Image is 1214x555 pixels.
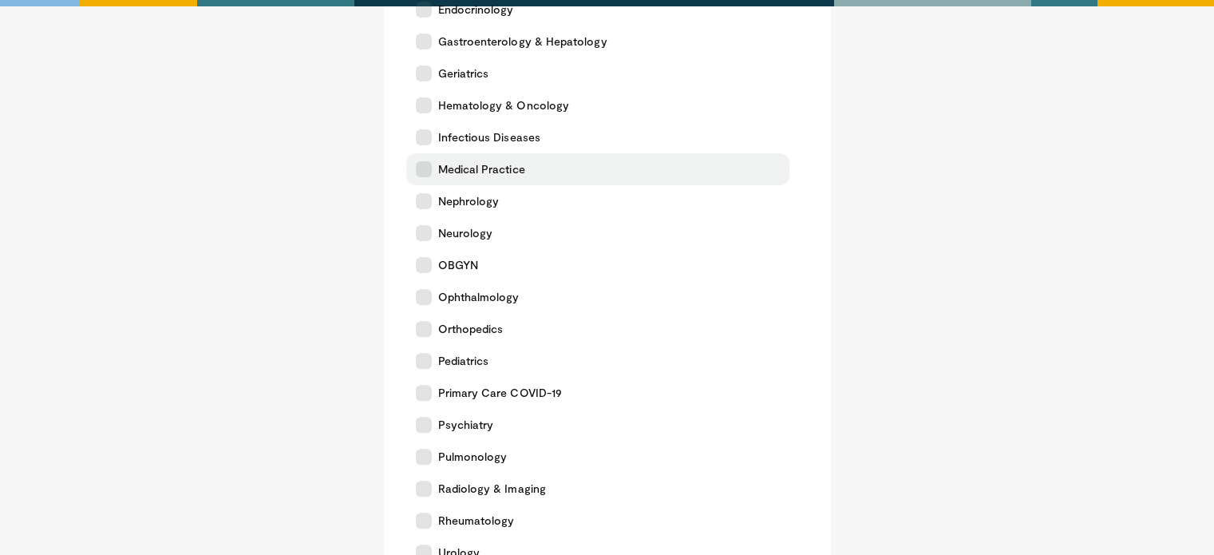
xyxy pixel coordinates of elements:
[438,97,569,113] span: Hematology & Oncology
[438,2,514,18] span: Endocrinology
[438,513,515,529] span: Rheumatology
[438,161,525,177] span: Medical Practice
[438,449,508,465] span: Pulmonology
[438,353,489,369] span: Pediatrics
[438,129,540,145] span: Infectious Diseases
[438,321,504,337] span: Orthopedics
[438,385,562,401] span: Primary Care COVID-19
[438,481,546,497] span: Radiology & Imaging
[438,417,494,433] span: Psychiatry
[438,193,500,209] span: Nephrology
[438,257,478,273] span: OBGYN
[438,289,520,305] span: Ophthalmology
[438,34,607,50] span: Gastroenterology & Hepatology
[438,65,489,81] span: Geriatrics
[438,225,493,241] span: Neurology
